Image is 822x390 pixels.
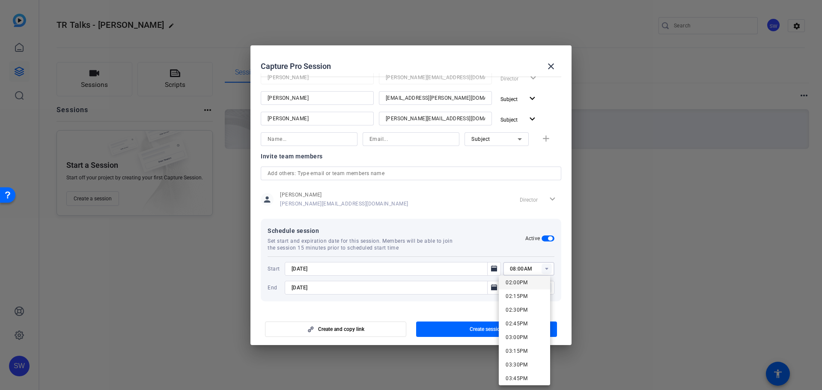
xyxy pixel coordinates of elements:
[500,96,518,102] span: Subject
[386,113,485,124] input: Email...
[525,235,540,242] h2: Active
[506,334,528,340] span: 03:00PM
[268,238,461,251] span: Set start and expiration date for this session. Members will be able to join the session 15 minut...
[506,293,528,299] span: 02:15PM
[497,112,541,127] button: Subject
[386,93,485,103] input: Email...
[318,326,364,333] span: Create and copy link
[386,72,485,83] input: Email...
[470,326,503,333] span: Create session
[265,322,406,337] button: Create and copy link
[510,264,554,274] input: Time
[280,200,408,207] span: [PERSON_NAME][EMAIL_ADDRESS][DOMAIN_NAME]
[506,362,528,368] span: 03:30PM
[506,348,528,354] span: 03:15PM
[497,91,541,107] button: Subject
[500,117,518,123] span: Subject
[268,265,283,272] span: Start
[416,322,557,337] button: Create session
[487,281,501,295] button: Open calendar
[527,114,538,125] mat-icon: expand_more
[268,134,351,144] input: Name...
[261,151,561,161] div: Invite team members
[280,191,408,198] span: [PERSON_NAME]
[292,283,485,293] input: Choose expiration date
[471,136,490,142] span: Subject
[268,226,525,236] span: Schedule session
[506,307,528,313] span: 02:30PM
[261,193,274,206] mat-icon: person
[506,375,528,381] span: 03:45PM
[369,134,453,144] input: Email...
[268,113,367,124] input: Name...
[506,280,528,286] span: 02:00PM
[527,93,538,104] mat-icon: expand_more
[292,264,485,274] input: Choose start date
[268,168,554,179] input: Add others: Type email or team members name
[506,321,528,327] span: 02:45PM
[268,284,283,291] span: End
[487,262,501,276] button: Open calendar
[546,61,556,71] mat-icon: close
[268,72,367,83] input: Name...
[261,56,561,77] div: Capture Pro Session
[268,93,367,103] input: Name...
